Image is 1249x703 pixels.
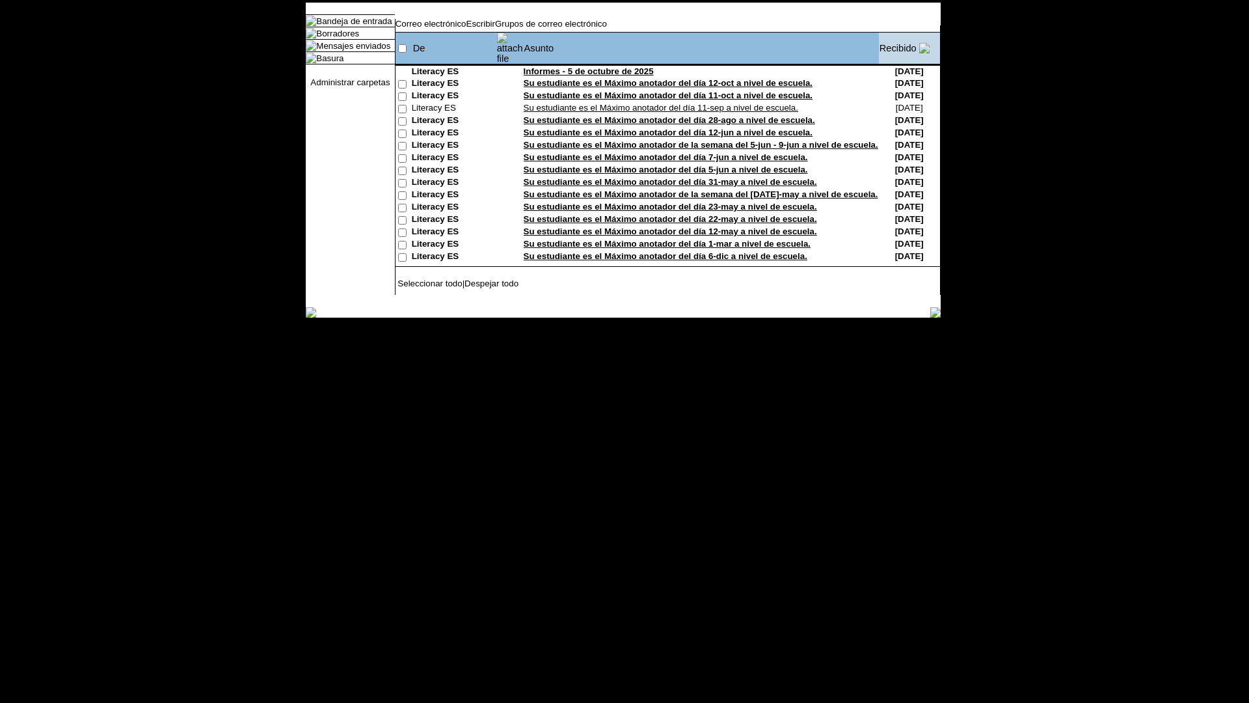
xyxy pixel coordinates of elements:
[412,239,496,251] td: Literacy ES
[524,115,815,125] a: Su estudiante es el Máximo anotador del día 28-ago a nivel de escuela.
[895,214,924,224] nobr: [DATE]
[524,189,878,199] a: Su estudiante es el Máximo anotador de la semana del [DATE]-may a nivel de escuela.
[396,19,466,29] a: Correo electrónico
[412,214,496,227] td: Literacy ES
[895,165,924,174] nobr: [DATE]
[412,78,496,90] td: Literacy ES
[524,251,807,261] a: Su estudiante es el Máximo anotador del día 6-dic a nivel de escuela.
[895,78,924,88] nobr: [DATE]
[524,177,817,187] a: Su estudiante es el Máximo anotador del día 31-may a nivel de escuela.
[412,152,496,165] td: Literacy ES
[497,33,523,64] img: attach file
[466,19,495,29] a: Escribir
[306,53,316,63] img: folder_icon.gif
[397,279,462,288] a: Seleccionar todo
[316,53,343,63] a: Basura
[524,202,817,212] a: Su estudiante es el Máximo anotador del día 23-may a nivel de escuela.
[895,202,924,212] nobr: [DATE]
[412,66,496,78] td: Literacy ES
[524,128,813,137] a: Su estudiante es el Máximo anotador del día 12-jun a nivel de escuela.
[919,43,930,53] img: arrow_down.gif
[524,239,811,249] a: Su estudiante es el Máximo anotador del día 1-mar a nivel de escuela.
[895,140,924,150] nobr: [DATE]
[524,103,798,113] a: Su estudiante es el Máximo anotador del día 11-sep a nivel de escuela.
[895,251,924,261] nobr: [DATE]
[412,128,496,140] td: Literacy ES
[524,140,878,150] a: Su estudiante es el Máximo anotador de la semana del 5-jun - 9-jun a nivel de escuela.
[412,227,496,239] td: Literacy ES
[412,115,496,128] td: Literacy ES
[524,227,817,236] a: Su estudiante es el Máximo anotador del día 12-may a nivel de escuela.
[896,103,923,113] nobr: [DATE]
[880,43,917,53] a: Recibido
[895,152,924,162] nobr: [DATE]
[310,77,390,87] a: Administrar carpetas
[895,189,924,199] nobr: [DATE]
[524,78,813,88] a: Su estudiante es el Máximo anotador del día 12-oct a nivel de escuela.
[895,177,924,187] nobr: [DATE]
[524,43,554,53] a: Asunto
[412,202,496,214] td: Literacy ES
[895,227,924,236] nobr: [DATE]
[524,66,654,76] a: Informes - 5 de octubre de 2025
[895,66,924,76] nobr: [DATE]
[495,19,607,29] a: Grupos de correo electrónico
[306,28,316,38] img: folder_icon.gif
[464,279,518,288] a: Despejar todo
[412,251,496,264] td: Literacy ES
[413,43,425,53] a: De
[412,189,496,202] td: Literacy ES
[316,29,359,38] a: Borradores
[895,90,924,100] nobr: [DATE]
[412,90,496,103] td: Literacy ES
[895,239,924,249] nobr: [DATE]
[412,177,496,189] td: Literacy ES
[412,140,496,152] td: Literacy ES
[930,307,941,318] img: table_footer_right.gif
[316,41,390,51] a: Mensajes enviados
[306,307,316,318] img: table_footer_left.gif
[895,128,924,137] nobr: [DATE]
[306,16,316,26] img: folder_icon_pick.gif
[524,214,817,224] a: Su estudiante es el Máximo anotador del día 22-may a nivel de escuela.
[316,16,392,26] a: Bandeja de entrada
[306,40,316,51] img: folder_icon.gif
[412,103,496,115] td: Literacy ES
[396,279,559,288] td: |
[895,115,924,125] nobr: [DATE]
[412,165,496,177] td: Literacy ES
[524,152,808,162] a: Su estudiante es el Máximo anotador del día 7-jun a nivel de escuela.
[524,90,813,100] a: Su estudiante es el Máximo anotador del día 11-oct a nivel de escuela.
[524,165,808,174] a: Su estudiante es el Máximo anotador del día 5-jun a nivel de escuela.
